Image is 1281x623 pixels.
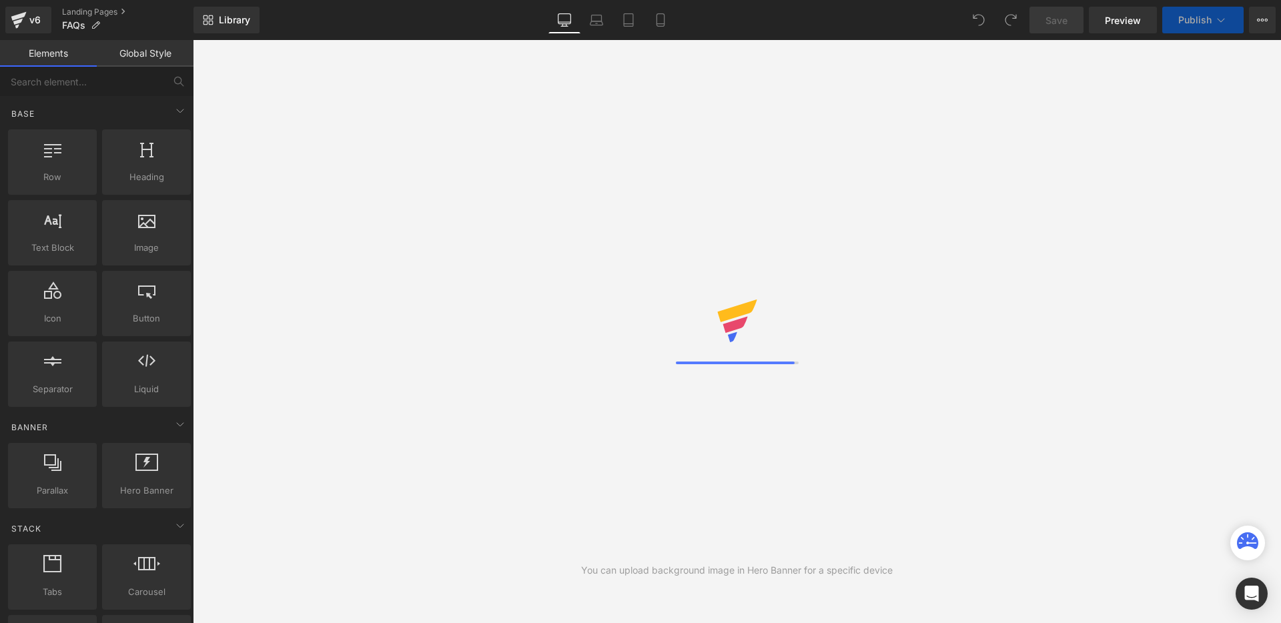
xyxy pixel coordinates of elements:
span: Icon [12,311,93,326]
a: Tablet [612,7,645,33]
span: Library [219,14,250,26]
span: Tabs [12,585,93,599]
span: Base [10,107,36,120]
span: Hero Banner [106,484,187,498]
button: Publish [1162,7,1244,33]
span: Stack [10,522,43,535]
a: Laptop [580,7,612,33]
button: Undo [965,7,992,33]
span: Liquid [106,382,187,396]
a: Mobile [645,7,677,33]
span: Parallax [12,484,93,498]
a: Preview [1089,7,1157,33]
span: Image [106,241,187,255]
span: Carousel [106,585,187,599]
span: Row [12,170,93,184]
div: v6 [27,11,43,29]
span: Heading [106,170,187,184]
div: Open Intercom Messenger [1236,578,1268,610]
span: Save [1045,13,1067,27]
span: Publish [1178,15,1212,25]
button: Redo [997,7,1024,33]
a: Desktop [548,7,580,33]
span: Preview [1105,13,1141,27]
a: v6 [5,7,51,33]
span: Button [106,311,187,326]
a: New Library [193,7,260,33]
div: You can upload background image in Hero Banner for a specific device [581,563,893,578]
button: More [1249,7,1276,33]
span: Separator [12,382,93,396]
span: Text Block [12,241,93,255]
span: FAQs [62,20,85,31]
a: Global Style [97,40,193,67]
a: Landing Pages [62,7,193,17]
span: Banner [10,421,49,434]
